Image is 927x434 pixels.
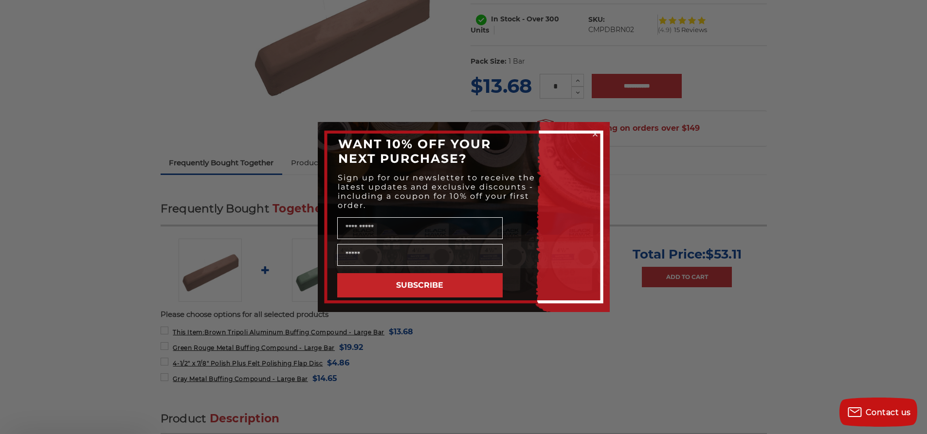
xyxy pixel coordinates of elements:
span: Sign up for our newsletter to receive the latest updates and exclusive discounts - including a co... [338,173,535,210]
button: Contact us [839,398,917,427]
button: SUBSCRIBE [337,273,503,297]
span: WANT 10% OFF YOUR NEXT PURCHASE? [338,137,491,166]
span: Contact us [866,408,911,417]
button: Close dialog [590,129,600,139]
input: Email [337,244,503,266]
